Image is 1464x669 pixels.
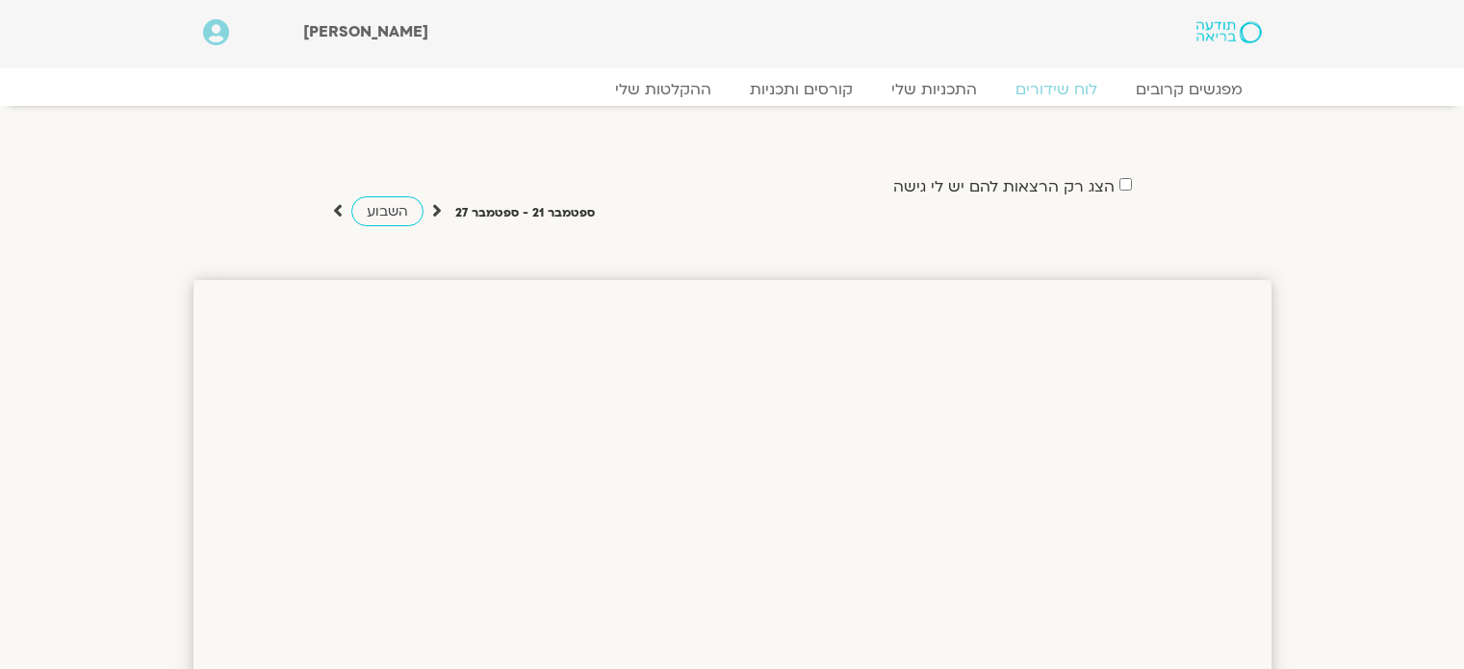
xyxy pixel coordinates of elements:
a: מפגשים קרובים [1117,80,1262,99]
a: השבוע [351,196,424,226]
a: התכניות שלי [872,80,996,99]
a: לוח שידורים [996,80,1117,99]
p: ספטמבר 21 - ספטמבר 27 [455,203,595,223]
label: הצג רק הרצאות להם יש לי גישה [893,178,1115,195]
span: [PERSON_NAME] [303,21,428,42]
nav: Menu [203,80,1262,99]
a: קורסים ותכניות [731,80,872,99]
span: השבוע [367,202,408,220]
a: ההקלטות שלי [596,80,731,99]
